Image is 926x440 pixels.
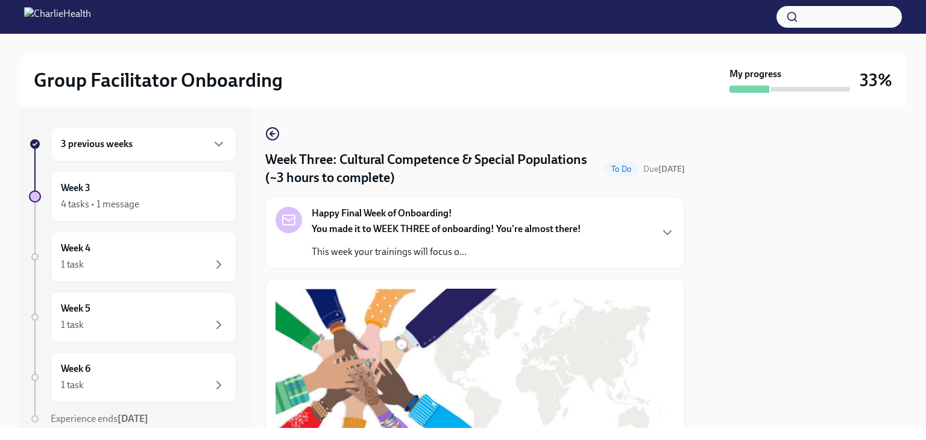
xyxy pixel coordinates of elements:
[604,165,638,174] span: To Do
[61,258,84,271] div: 1 task
[61,181,90,195] h6: Week 3
[658,164,685,174] strong: [DATE]
[61,379,84,392] div: 1 task
[312,245,581,259] p: This week your trainings will focus o...
[265,151,599,187] h4: Week Three: Cultural Competence & Special Populations (~3 hours to complete)
[61,302,90,315] h6: Week 5
[51,127,236,162] div: 3 previous weeks
[29,292,236,342] a: Week 51 task
[312,207,452,220] strong: Happy Final Week of Onboarding!
[29,231,236,282] a: Week 41 task
[118,413,148,424] strong: [DATE]
[61,198,139,211] div: 4 tasks • 1 message
[29,171,236,222] a: Week 34 tasks • 1 message
[312,223,581,234] strong: You made it to WEEK THREE of onboarding! You're almost there!
[860,69,892,91] h3: 33%
[61,362,90,376] h6: Week 6
[61,137,133,151] h6: 3 previous weeks
[51,413,148,424] span: Experience ends
[643,164,685,174] span: Due
[61,242,90,255] h6: Week 4
[61,318,84,332] div: 1 task
[643,163,685,175] span: October 20th, 2025 10:00
[29,352,236,403] a: Week 61 task
[34,68,283,92] h2: Group Facilitator Onboarding
[24,7,91,27] img: CharlieHealth
[729,68,781,81] strong: My progress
